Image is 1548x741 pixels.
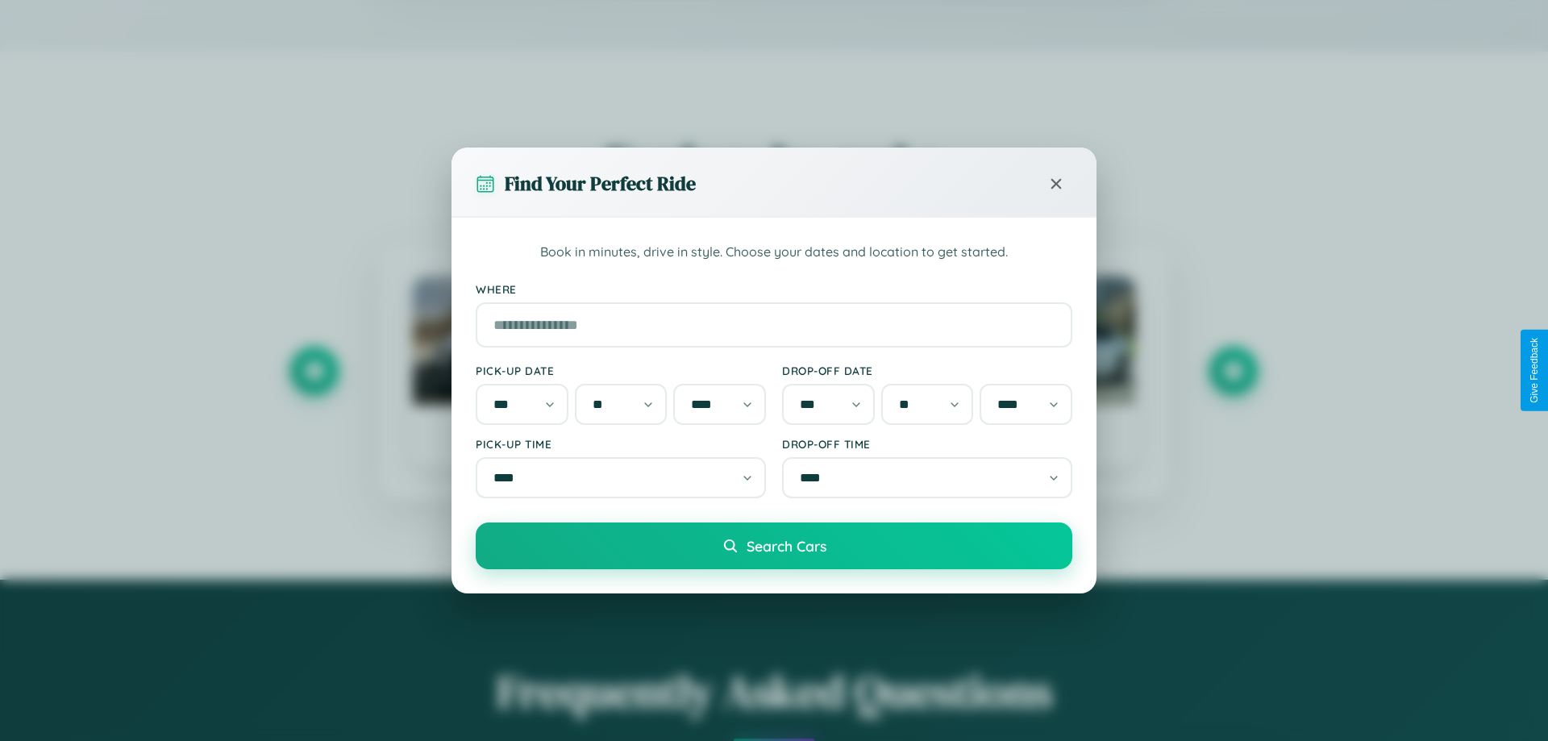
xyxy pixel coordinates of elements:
[476,282,1072,296] label: Where
[782,364,1072,377] label: Drop-off Date
[476,522,1072,569] button: Search Cars
[505,170,696,197] h3: Find Your Perfect Ride
[747,537,826,555] span: Search Cars
[782,437,1072,451] label: Drop-off Time
[476,242,1072,263] p: Book in minutes, drive in style. Choose your dates and location to get started.
[476,364,766,377] label: Pick-up Date
[476,437,766,451] label: Pick-up Time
